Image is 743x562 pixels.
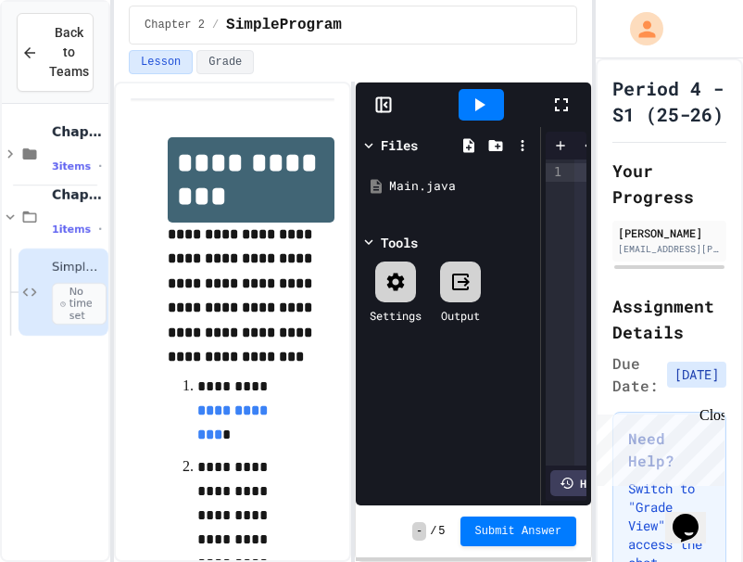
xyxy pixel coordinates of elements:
[370,307,422,324] div: Settings
[612,293,726,345] h2: Assignment Details
[52,186,105,203] span: Chapter 2
[381,233,418,252] div: Tools
[7,7,128,118] div: Chat with us now!Close
[212,18,219,32] span: /
[145,18,205,32] span: Chapter 2
[612,352,660,397] span: Due Date:
[52,260,105,275] span: SimpleProgram
[618,242,721,256] div: [EMAIL_ADDRESS][PERSON_NAME][DOMAIN_NAME]
[430,524,436,539] span: /
[618,224,721,241] div: [PERSON_NAME]
[52,283,107,326] span: No time set
[129,50,193,74] button: Lesson
[49,23,89,82] span: Back to Teams
[665,488,724,543] iframe: chat widget
[98,222,102,236] span: •
[667,362,726,388] span: [DATE]
[226,14,342,36] span: SimpleProgram
[546,163,564,182] div: 1
[550,470,635,496] div: History
[389,177,534,196] div: Main.java
[196,50,254,74] button: Grade
[438,524,445,539] span: 5
[612,75,726,127] h1: Period 4 - S1 (25-26)
[52,160,91,172] span: 3 items
[589,407,724,486] iframe: chat widget
[52,224,91,236] span: 1 items
[611,7,668,50] div: My Account
[441,307,480,324] div: Output
[381,135,418,155] div: Files
[98,159,102,173] span: •
[412,522,426,541] span: -
[475,524,562,539] span: Submit Answer
[612,158,726,210] h2: Your Progress
[52,123,105,140] span: Chapter 1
